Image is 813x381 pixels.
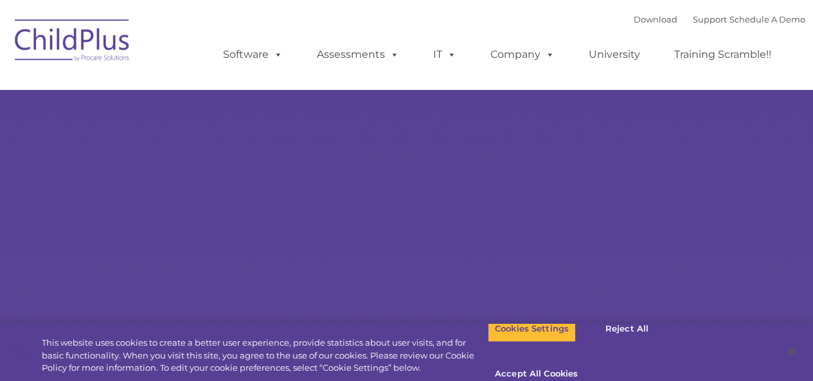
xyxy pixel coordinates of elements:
button: Reject All [587,315,667,342]
img: ChildPlus by Procare Solutions [8,10,137,75]
a: Download [634,14,677,24]
button: Close [778,337,807,366]
div: This website uses cookies to create a better user experience, provide statistics about user visit... [42,337,488,375]
a: Assessments [304,42,412,67]
a: Training Scramble!! [661,42,784,67]
a: Schedule A Demo [729,14,805,24]
a: Software [210,42,296,67]
a: Support [693,14,727,24]
button: Cookies Settings [488,315,576,342]
font: | [634,14,805,24]
a: Company [478,42,567,67]
a: IT [420,42,469,67]
a: University [576,42,653,67]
